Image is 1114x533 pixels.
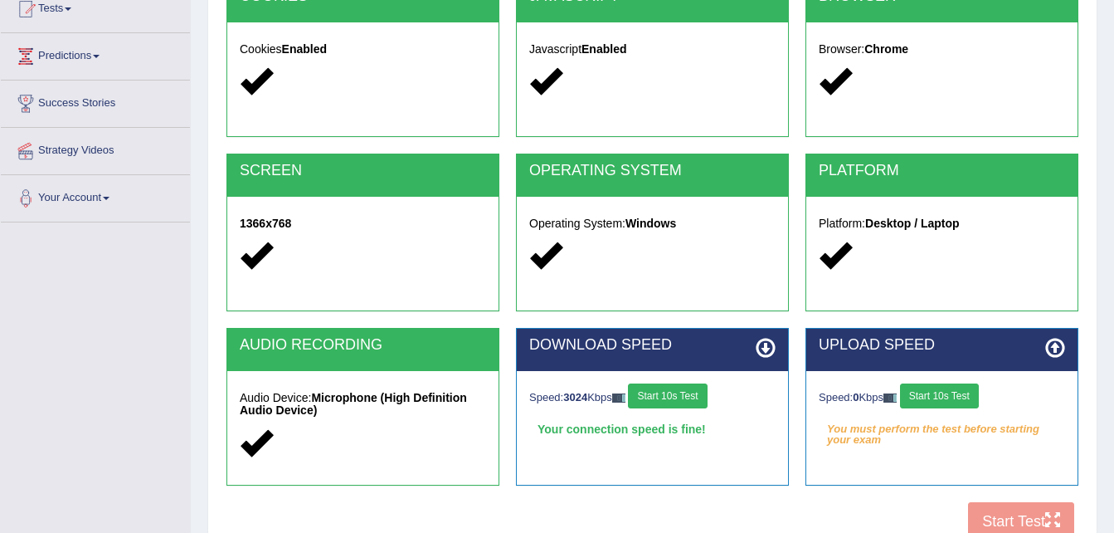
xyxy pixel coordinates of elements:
strong: 1366x768 [240,217,291,230]
a: Your Account [1,175,190,217]
button: Start 10s Test [900,384,979,408]
h2: PLATFORM [819,163,1065,179]
h5: Operating System: [529,218,776,230]
img: ajax-loader-fb-connection.gif [883,394,897,403]
h2: UPLOAD SPEED [819,337,1065,354]
h2: DOWNLOAD SPEED [529,337,776,354]
a: Predictions [1,33,190,75]
h2: AUDIO RECORDING [240,337,486,354]
strong: 3024 [563,391,587,403]
strong: Microphone (High Definition Audio Device) [240,391,467,417]
h5: Platform: [819,218,1065,230]
h5: Cookies [240,43,486,56]
button: Start 10s Test [628,384,707,408]
strong: Chrome [864,42,908,56]
h5: Audio Device: [240,392,486,418]
strong: Enabled [282,42,327,56]
strong: 0 [853,391,859,403]
div: Speed: Kbps [819,384,1065,413]
a: Success Stories [1,81,190,122]
strong: Windows [625,217,676,230]
em: You must perform the test before starting your exam [819,417,1065,442]
h2: SCREEN [240,163,486,179]
img: ajax-loader-fb-connection.gif [612,394,625,403]
a: Strategy Videos [1,128,190,169]
strong: Desktop / Laptop [865,217,960,230]
h5: Javascript [529,43,776,56]
strong: Enabled [581,42,626,56]
div: Your connection speed is fine! [529,417,776,442]
h5: Browser: [819,43,1065,56]
h2: OPERATING SYSTEM [529,163,776,179]
div: Speed: Kbps [529,384,776,413]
